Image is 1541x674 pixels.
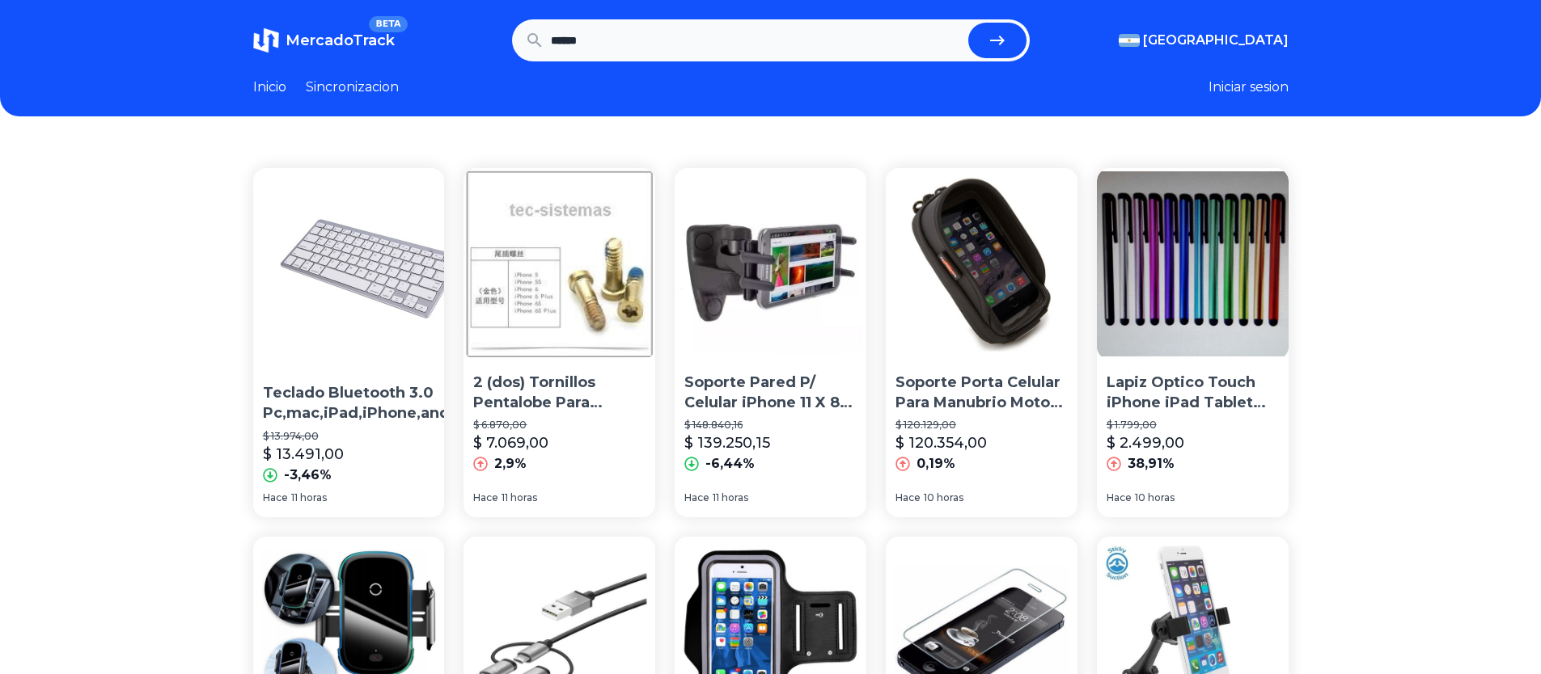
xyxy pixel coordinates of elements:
[253,27,395,53] a: MercadoTrackBETA
[286,32,395,49] span: MercadoTrack
[1107,419,1279,432] p: $ 1.799,00
[1119,31,1289,50] button: [GEOGRAPHIC_DATA]
[1209,78,1289,97] button: Iniciar sesion
[684,419,857,432] p: $ 148.840,16
[1128,454,1175,474] p: 38,91%
[675,168,866,517] a: Soporte Pared P/ Celular iPhone 11 X 8 S10 Tablet iPad MiniSoporte Pared P/ Celular iPhone 11 X 8...
[895,491,921,504] span: Hace
[895,432,987,454] p: $ 120.354,00
[473,432,548,454] p: $ 7.069,00
[1143,31,1289,50] span: [GEOGRAPHIC_DATA]
[464,168,655,517] a: 2 (dos) Tornillos Pentalobe Para iPhone 4 , 5 Y 6 All Models2 (dos) Tornillos Pentalobe Para iPho...
[675,168,866,360] img: Soporte Pared P/ Celular iPhone 11 X 8 S10 Tablet iPad Mini
[291,491,327,504] span: 11 horas
[1107,373,1279,413] p: Lapiz Optico Touch iPhone iPad Tablet Smartphone Tactil Celu
[1097,168,1289,517] a: Lapiz Optico Touch iPhone iPad Tablet Smartphone Tactil CeluLapiz Optico Touch iPhone iPad Tablet...
[502,491,537,504] span: 11 horas
[473,373,646,413] p: 2 (dos) Tornillos Pentalobe Para iPhone 4 , 5 Y 6 All Models
[253,78,286,97] a: Inicio
[263,491,288,504] span: Hace
[1097,168,1289,360] img: Lapiz Optico Touch iPhone iPad Tablet Smartphone Tactil Celu
[886,168,1077,360] img: Soporte Porta Celular Para Manubrio Moto iPhone 6 7 8 X Plus
[886,168,1077,517] a: Soporte Porta Celular Para Manubrio Moto iPhone 6 7 8 X PlusSoporte Porta Celular Para Manubrio M...
[284,465,332,485] p: -3,46%
[263,430,481,443] p: $ 13.974,00
[494,454,527,474] p: 2,9%
[917,454,955,474] p: 0,19%
[895,373,1068,413] p: Soporte Porta Celular Para Manubrio Moto iPhone 6 7 8 X Plus
[253,27,279,53] img: MercadoTrack
[713,491,748,504] span: 11 horas
[369,16,407,32] span: BETA
[271,168,473,370] img: Teclado Bluetooth 3.0 Pc,mac,iPad,iPhone,android Inalambrico
[705,454,755,474] p: -6,44%
[1107,491,1132,504] span: Hace
[473,491,498,504] span: Hace
[473,419,646,432] p: $ 6.870,00
[306,78,399,97] a: Sincronizacion
[895,419,1068,432] p: $ 120.129,00
[924,491,963,504] span: 10 horas
[263,443,344,465] p: $ 13.491,00
[263,383,481,423] p: Teclado Bluetooth 3.0 Pc,mac,iPad,iPhone,android Inalambrico
[253,168,445,517] a: Teclado Bluetooth 3.0 Pc,mac,iPad,iPhone,android InalambricoTeclado Bluetooth 3.0 Pc,mac,iPad,iPh...
[684,373,857,413] p: Soporte Pared P/ Celular iPhone 11 X 8 S10 Tablet iPad Mini
[464,168,655,360] img: 2 (dos) Tornillos Pentalobe Para iPhone 4 , 5 Y 6 All Models
[684,491,709,504] span: Hace
[1119,34,1140,47] img: Argentina
[1107,432,1184,454] p: $ 2.499,00
[684,432,770,454] p: $ 139.250,15
[1135,491,1175,504] span: 10 horas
